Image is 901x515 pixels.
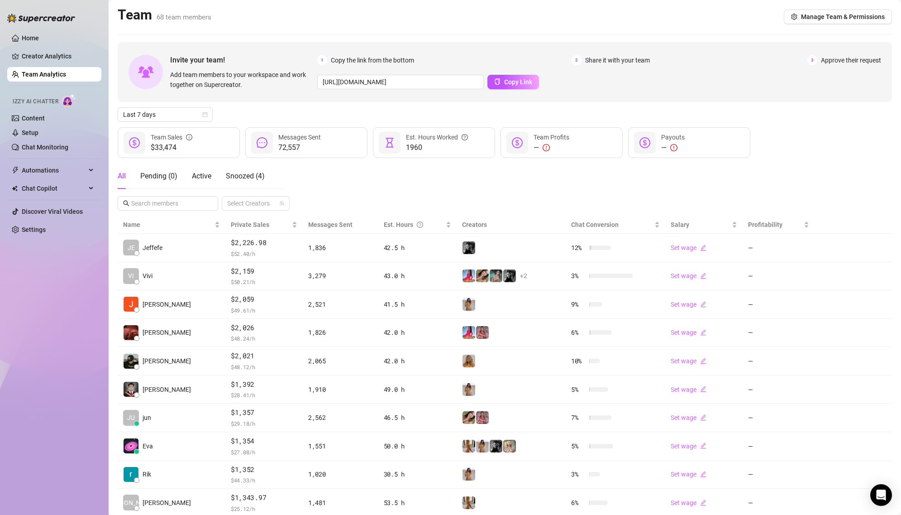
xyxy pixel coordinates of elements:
div: Est. Hours Worked [406,132,468,142]
div: 2,521 [308,299,373,309]
span: edit [700,273,706,279]
span: 12 % [571,243,586,253]
span: team [279,201,285,206]
span: 1960 [406,142,468,153]
div: 3,279 [308,271,373,281]
img: Kyle Rodriguez [124,382,138,397]
span: edit [700,414,706,421]
div: 1,836 [308,243,373,253]
span: 6 % [571,498,586,508]
span: Last 7 days [123,108,207,121]
span: $1,343.97 [231,492,297,503]
td: — [743,319,815,347]
img: Nobert Calimpon [124,325,138,340]
a: Set wageedit [671,329,706,336]
span: Chat Copilot [22,181,86,196]
div: Team Sales [151,132,192,142]
img: Tabby (VIP) [476,326,489,339]
span: Name [123,220,213,230]
span: info-circle [186,132,192,142]
span: Automations [22,163,86,178]
span: $ 25.12 /h [231,504,297,513]
span: $ 49.61 /h [231,306,297,315]
span: edit [700,386,706,392]
div: — [534,142,569,153]
span: VI [128,271,134,281]
a: Setup [22,129,38,136]
img: Josua Escabarte [124,297,138,312]
img: logo-BBDzfeDw.svg [7,14,75,23]
span: $ 48.12 /h [231,362,297,371]
span: JE [128,243,135,253]
div: All [118,171,126,182]
span: edit [700,443,706,449]
span: question-circle [462,132,468,142]
a: Set wageedit [671,244,706,251]
span: edit [700,500,706,506]
span: exclamation-circle [670,144,677,151]
button: Manage Team & Permissions [784,10,892,24]
span: 68 team members [157,13,211,21]
div: 50.0 h [384,441,452,451]
span: Vivi [143,271,153,281]
span: Izzy AI Chatter [13,97,58,106]
span: Copy the link from the bottom [331,55,414,65]
span: hourglass [384,137,395,148]
div: 43.0 h [384,271,452,281]
td: — [743,347,815,375]
span: edit [700,245,706,251]
span: $1,354 [231,436,297,447]
span: $ 52.40 /h [231,249,297,258]
span: $2,159 [231,266,297,277]
span: copy [494,78,501,85]
div: 42.0 h [384,356,452,366]
div: 41.5 h [384,299,452,309]
div: 1,551 [308,441,373,451]
a: Discover Viral Videos [22,208,83,215]
td: — [743,461,815,489]
span: Profitability [748,221,782,228]
img: Mocha (VIP) [476,270,489,282]
span: exclamation-circle [543,144,550,151]
span: Copy Link [504,78,532,86]
div: 42.5 h [384,243,452,253]
span: 5 % [571,441,586,451]
a: Set wageedit [671,301,706,308]
span: $2,059 [231,294,297,305]
span: $ 48.24 /h [231,334,297,343]
span: Private Sales [231,221,269,228]
img: Jericko [124,354,138,369]
div: Est. Hours [384,220,444,230]
span: $ 29.18 /h [231,419,297,428]
img: Georgia (VIP) [462,468,475,481]
span: JU [127,413,135,423]
a: Set wageedit [671,386,706,393]
span: Snoozed ( 4 ) [226,172,265,180]
td: — [743,404,815,432]
td: — [743,234,815,262]
span: 6 % [571,327,586,337]
div: — [661,142,685,153]
img: Celine (VIP) [462,440,475,452]
span: dollar-circle [639,137,650,148]
div: 1,910 [308,385,373,395]
td: — [743,290,815,319]
div: 30.5 h [384,469,452,479]
img: Georgia (VIP) [476,440,489,452]
span: Add team members to your workspace and work together on Supercreator. [170,70,314,90]
span: Messages Sent [278,134,321,141]
img: Maddie (VIP) [462,270,475,282]
span: edit [700,358,706,364]
td: — [743,432,815,461]
div: 49.0 h [384,385,452,395]
div: 2,562 [308,413,373,423]
span: $2,021 [231,351,297,361]
span: setting [791,14,797,20]
span: 7 % [571,413,586,423]
span: message [257,137,267,148]
span: Invite your team! [170,54,317,66]
span: $ 50.21 /h [231,277,297,286]
span: [PERSON_NAME] [143,299,191,309]
button: Copy Link [487,75,539,89]
img: Georgia (VIP) [462,383,475,396]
